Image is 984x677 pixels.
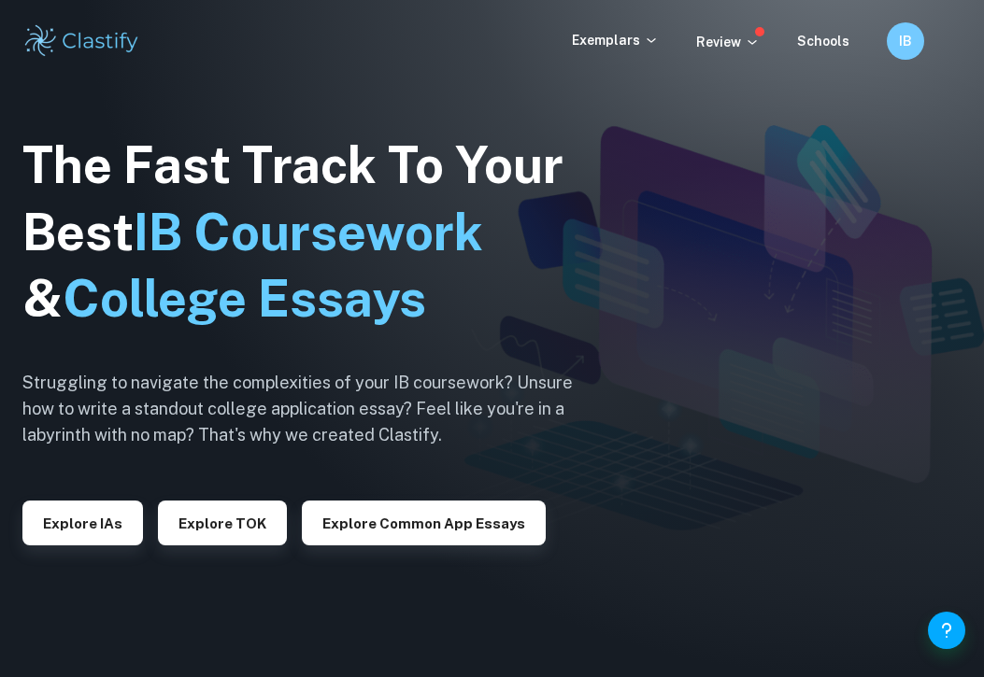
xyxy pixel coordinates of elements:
[158,501,287,545] button: Explore TOK
[22,132,602,333] h1: The Fast Track To Your Best &
[895,31,917,51] h6: IB
[797,34,849,49] a: Schools
[302,501,546,545] button: Explore Common App essays
[22,370,602,448] h6: Struggling to navigate the complexities of your IB coursework? Unsure how to write a standout col...
[63,269,426,328] span: College Essays
[572,30,659,50] p: Exemplars
[22,22,141,60] img: Clastify logo
[928,612,965,649] button: Help and Feedback
[302,514,546,531] a: Explore Common App essays
[696,32,760,52] p: Review
[22,514,143,531] a: Explore IAs
[22,501,143,545] button: Explore IAs
[134,203,483,261] span: IB Coursework
[158,514,287,531] a: Explore TOK
[887,22,924,60] button: IB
